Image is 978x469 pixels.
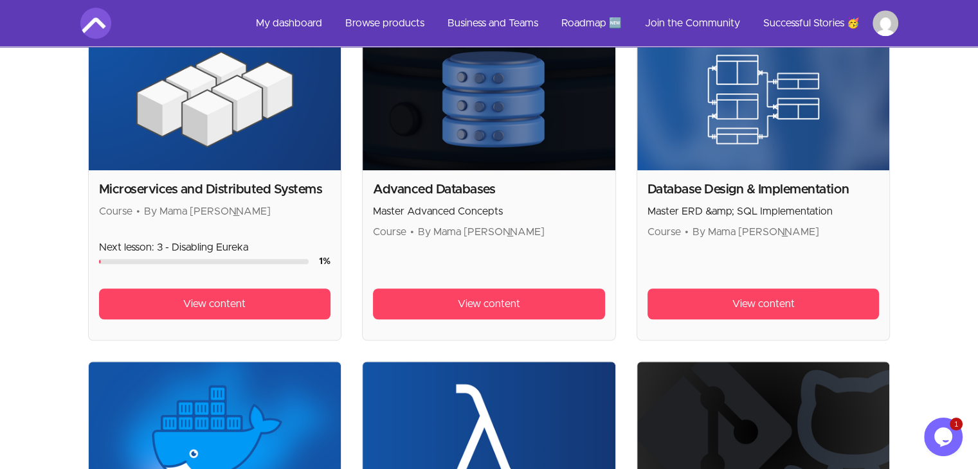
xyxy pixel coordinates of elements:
p: Master Advanced Concepts [373,204,605,219]
a: Successful Stories 🥳 [753,8,870,39]
a: View content [99,288,331,319]
iframe: chat widget [924,418,965,456]
span: View content [732,296,795,312]
p: Next lesson: 3 - Disabling Eureka [99,240,331,255]
span: By Mama [PERSON_NAME] [144,206,271,217]
h2: Microservices and Distributed Systems [99,181,331,199]
a: Roadmap 🆕 [551,8,632,39]
img: Product image for Advanced Databases [363,28,615,170]
img: Amigoscode logo [80,8,111,39]
span: View content [183,296,246,312]
span: Course [373,227,406,237]
span: Course [99,206,132,217]
span: • [136,206,140,217]
h2: Advanced Databases [373,181,605,199]
span: View content [458,296,520,312]
a: Business and Teams [437,8,548,39]
a: Browse products [335,8,435,39]
a: My dashboard [246,8,332,39]
nav: Main [246,8,898,39]
span: By Mama [PERSON_NAME] [418,227,545,237]
a: View content [373,288,605,319]
a: View content [647,288,880,319]
span: 1 % [319,257,331,266]
span: Course [647,227,681,237]
a: Join the Community [635,8,750,39]
span: • [410,227,414,237]
h2: Database Design & Implementation [647,181,880,199]
img: Profile image for Jean-Christophe Gabriel Robert CHEVALLIER [873,10,898,36]
img: Product image for Database Design & Implementation [637,28,890,170]
div: Course progress [99,259,309,264]
span: • [685,227,689,237]
img: Product image for Microservices and Distributed Systems [89,28,341,170]
p: Master ERD &amp; SQL Implementation [647,204,880,219]
span: By Mama [PERSON_NAME] [693,227,819,237]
